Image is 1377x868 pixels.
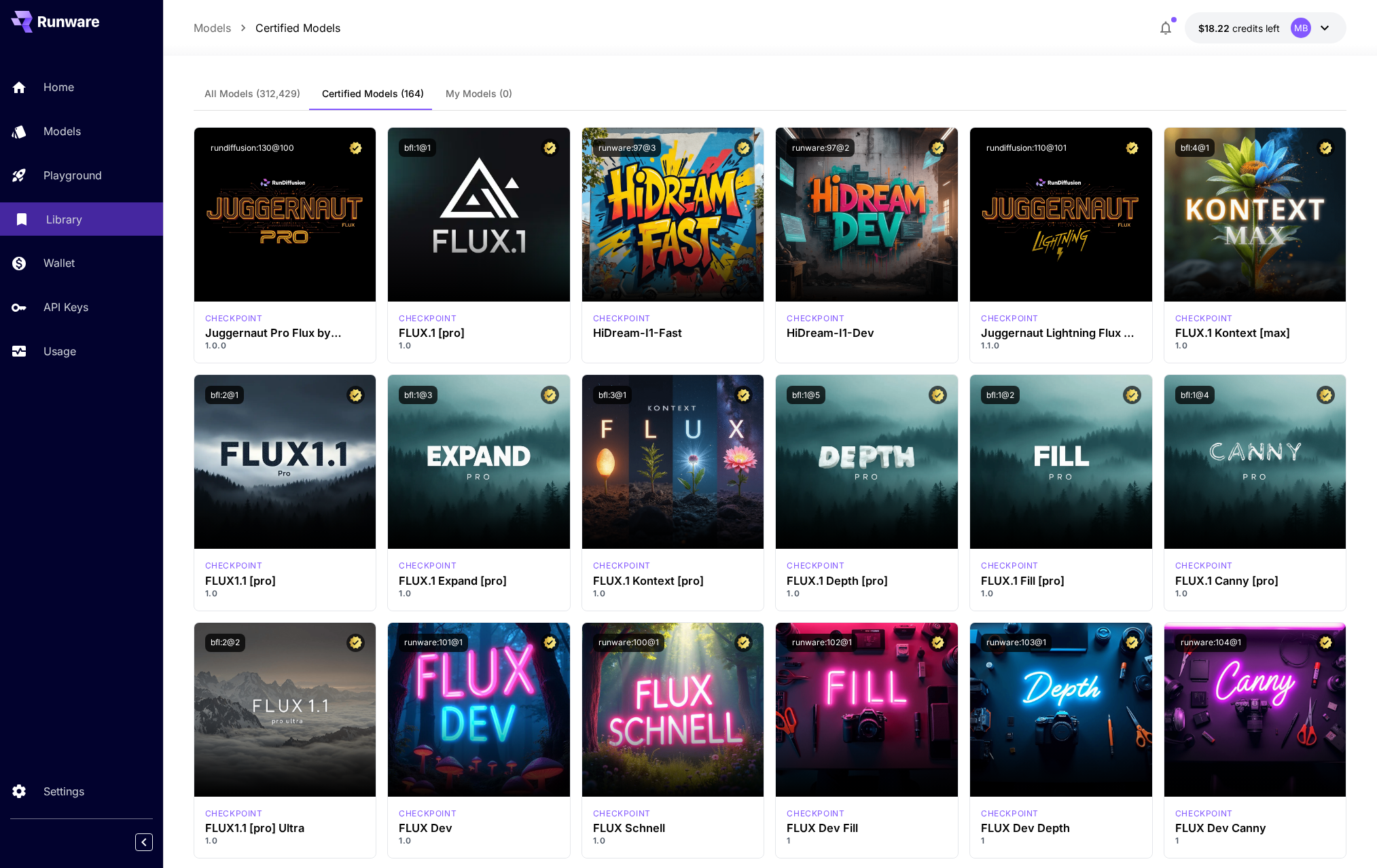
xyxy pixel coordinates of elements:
div: fluxpro [1175,560,1233,572]
h3: FLUX.1 Depth [pro] [787,575,947,587]
h3: FLUX Dev [399,822,559,835]
p: 1.0.0 [205,340,365,352]
h3: FLUX.1 Fill [pro] [981,575,1141,587]
button: $18.21913MB [1185,12,1346,43]
div: fluxpro [205,560,263,572]
div: FLUX.1 Expand [pro] [399,575,559,587]
button: bfl:3@1 [593,386,632,404]
h3: FLUX.1 Kontext [pro] [593,575,753,587]
p: checkpoint [787,312,844,325]
button: Certified Model – Vetted for best performance and includes a commercial license. [734,634,753,652]
p: checkpoint [1175,312,1233,325]
h3: FLUX Dev Depth [981,822,1141,835]
button: bfl:1@3 [399,386,437,404]
button: bfl:1@1 [399,139,436,157]
div: FLUX.1 Kontext [max] [1175,327,1336,340]
p: Settings [43,783,84,799]
p: 1.0 [399,587,559,600]
span: All Models (312,429) [204,88,300,100]
button: bfl:1@5 [787,386,825,404]
p: 1 [1175,835,1336,847]
h3: Juggernaut Lightning Flux by RunDiffusion [981,327,1141,340]
button: bfl:2@2 [205,634,245,652]
p: checkpoint [787,808,844,820]
p: checkpoint [399,312,457,325]
span: Certified Models (164) [322,88,424,100]
button: Collapse sidebar [135,833,153,851]
p: 1.0 [981,587,1141,600]
div: FLUX.1 Canny [pro] [1175,575,1336,587]
button: Certified Model – Vetted for best performance and includes a commercial license. [734,139,753,157]
p: checkpoint [399,560,457,572]
p: Wallet [43,255,75,271]
p: 1.0 [399,835,559,847]
p: checkpoint [593,560,651,572]
div: fluxpro [399,560,457,572]
button: rundiffusion:110@101 [981,139,1072,157]
button: runware:100@1 [593,634,664,652]
div: FLUX Dev Canny [1175,822,1336,835]
h3: Juggernaut Pro Flux by RunDiffusion [205,327,365,340]
p: checkpoint [593,312,651,325]
span: credits left [1232,22,1280,34]
a: Certified Models [255,20,340,36]
button: Certified Model – Vetted for best performance and includes a commercial license. [734,386,753,404]
button: runware:101@1 [399,634,468,652]
button: Certified Model – Vetted for best performance and includes a commercial license. [346,386,365,404]
p: 1 [981,835,1141,847]
span: $18.22 [1198,22,1232,34]
div: fluxpro [787,560,844,572]
button: Certified Model – Vetted for best performance and includes a commercial license. [929,634,947,652]
p: checkpoint [205,312,263,325]
p: checkpoint [787,560,844,572]
div: FLUX.1 D [205,312,263,325]
p: Usage [43,343,76,359]
button: bfl:4@1 [1175,139,1215,157]
nav: breadcrumb [194,20,340,36]
div: HiDream Fast [593,312,651,325]
p: 1.0 [593,587,753,600]
p: 1.1.0 [981,340,1141,352]
h3: FLUX1.1 [pro] Ultra [205,822,365,835]
div: FLUX.1 S [593,808,651,820]
p: Playground [43,167,102,183]
button: rundiffusion:130@100 [205,139,300,157]
a: Models [194,20,231,36]
div: FLUX.1 D [981,312,1039,325]
h3: HiDream-I1-Dev [787,327,947,340]
div: Collapse sidebar [145,830,163,854]
button: bfl:2@1 [205,386,244,404]
h3: FLUX1.1 [pro] [205,575,365,587]
button: Certified Model – Vetted for best performance and includes a commercial license. [541,386,559,404]
div: FLUX.1 D [399,808,457,820]
div: FLUX.1 D [1175,808,1233,820]
h3: FLUX.1 [pro] [399,327,559,340]
p: checkpoint [593,808,651,820]
div: HiDream-I1-Fast [593,327,753,340]
div: FLUX.1 Kontext [max] [1175,312,1233,325]
p: 1 [787,835,947,847]
button: Certified Model – Vetted for best performance and includes a commercial license. [929,139,947,157]
p: API Keys [43,299,88,315]
button: bfl:1@2 [981,386,1020,404]
div: FLUX.1 D [981,808,1039,820]
button: Certified Model – Vetted for best performance and includes a commercial license. [1123,139,1141,157]
div: $18.21913 [1198,21,1280,35]
button: Certified Model – Vetted for best performance and includes a commercial license. [1123,634,1141,652]
div: FLUX.1 D [787,808,844,820]
button: Certified Model – Vetted for best performance and includes a commercial license. [1317,634,1335,652]
p: Library [46,211,82,228]
button: Certified Model – Vetted for best performance and includes a commercial license. [541,634,559,652]
p: checkpoint [1175,560,1233,572]
h3: FLUX Schnell [593,822,753,835]
button: Certified Model – Vetted for best performance and includes a commercial license. [1317,386,1335,404]
button: Certified Model – Vetted for best performance and includes a commercial license. [929,386,947,404]
button: Certified Model – Vetted for best performance and includes a commercial license. [1123,386,1141,404]
p: Models [43,123,81,139]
